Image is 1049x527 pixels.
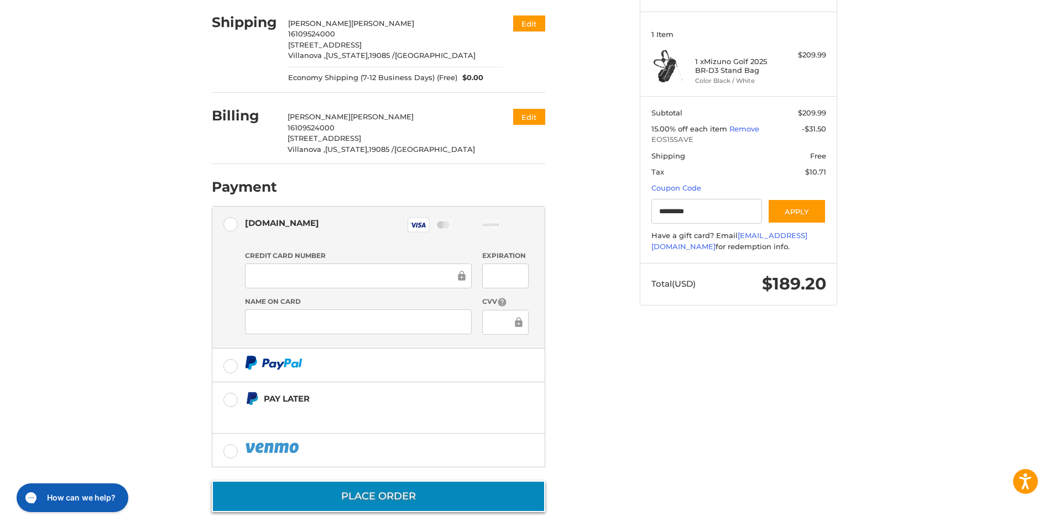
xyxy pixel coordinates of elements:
span: [PERSON_NAME] [351,19,414,28]
span: 16109524000 [288,123,335,132]
input: Gift Certificate or Coupon Code [651,199,763,224]
span: $209.99 [798,108,826,117]
h2: Payment [212,178,277,196]
span: [PERSON_NAME] [351,112,414,121]
h4: 1 x Mizuno Golf 2025 BR-D3 Stand Bag [695,57,780,75]
a: Remove [729,124,759,133]
span: 16109524000 [288,29,335,38]
button: Edit [513,109,545,125]
span: -$31.50 [802,124,826,133]
div: Have a gift card? Email for redemption info. [651,230,826,252]
button: Edit [513,15,545,31]
span: [GEOGRAPHIC_DATA] [395,51,476,60]
span: $0.00 [457,72,484,83]
span: Tax [651,167,664,176]
iframe: Gorgias live chat messenger [11,479,132,516]
iframe: PayPal Message 2 [245,410,476,420]
span: [PERSON_NAME] [288,112,351,121]
span: Subtotal [651,108,682,117]
span: $189.20 [762,273,826,294]
span: EOS15SAVE [651,134,826,145]
div: Pay Later [264,389,476,408]
div: $209.99 [782,50,826,61]
h2: Billing [212,107,276,124]
span: Economy Shipping (7-12 Business Days) (Free) [288,72,457,83]
span: Shipping [651,151,685,160]
label: Name on Card [245,297,472,307]
li: Color Black / White [695,76,780,86]
span: [GEOGRAPHIC_DATA] [394,145,475,154]
span: [US_STATE], [325,145,369,154]
span: Villanova , [288,145,325,154]
div: [DOMAIN_NAME] [245,214,319,232]
img: PayPal icon [245,441,301,455]
span: [PERSON_NAME] [288,19,351,28]
span: Villanova , [288,51,326,60]
span: Total (USD) [651,278,696,289]
a: Coupon Code [651,183,701,192]
h2: Shipping [212,14,277,31]
span: [STREET_ADDRESS] [288,134,361,143]
span: 19085 / [369,145,394,154]
img: PayPal icon [245,356,302,370]
span: 15.00% off each item [651,124,729,133]
label: Expiration [482,251,528,261]
label: CVV [482,297,528,307]
label: Credit Card Number [245,251,472,261]
span: [US_STATE], [326,51,369,60]
button: Place Order [212,481,545,512]
span: $10.71 [805,167,826,176]
img: Pay Later icon [245,392,259,405]
span: Free [810,151,826,160]
span: [STREET_ADDRESS] [288,40,362,49]
a: [EMAIL_ADDRESS][DOMAIN_NAME] [651,231,807,251]
span: 19085 / [369,51,395,60]
button: Apply [768,199,826,224]
h3: 1 Item [651,30,826,39]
